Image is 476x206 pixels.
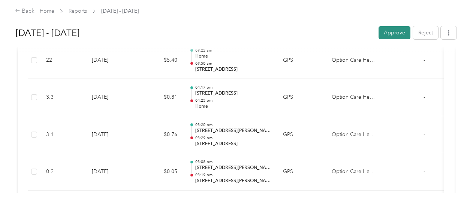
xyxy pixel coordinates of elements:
iframe: Everlance-gr Chat Button Frame [434,164,476,206]
div: Back [15,7,34,16]
td: Option Care Health [326,79,382,116]
p: 03:29 pm [195,135,271,141]
td: [DATE] [86,116,138,154]
p: 03:20 pm [195,122,271,127]
a: Reports [69,8,87,14]
td: [DATE] [86,79,138,116]
span: - [424,131,425,138]
td: 3.3 [40,79,86,116]
td: $5.40 [138,42,183,79]
td: GPS [277,116,326,154]
p: [STREET_ADDRESS] [195,66,271,73]
p: [STREET_ADDRESS][PERSON_NAME] [195,127,271,134]
p: 03:08 pm [195,159,271,165]
td: 22 [40,42,86,79]
td: GPS [277,153,326,191]
p: 04:17 pm [195,85,271,90]
h1: Sep 1 - 30, 2025 [16,24,373,42]
td: $0.81 [138,79,183,116]
td: [DATE] [86,42,138,79]
p: [STREET_ADDRESS] [195,141,271,147]
span: - [424,94,425,100]
td: GPS [277,79,326,116]
button: Reject [413,26,438,39]
span: - [424,57,425,63]
td: 0.2 [40,153,86,191]
td: Option Care Health [326,153,382,191]
td: [DATE] [86,153,138,191]
p: 09:50 am [195,61,271,66]
p: 04:25 pm [195,98,271,103]
td: GPS [277,42,326,79]
span: - [424,168,425,175]
p: [STREET_ADDRESS][PERSON_NAME] [195,165,271,171]
button: Approve [379,26,410,39]
td: Option Care Health [326,42,382,79]
td: Option Care Health [326,116,382,154]
td: $0.05 [138,153,183,191]
p: 03:19 pm [195,172,271,178]
p: Home [195,53,271,60]
span: [DATE] - [DATE] [101,7,139,15]
p: Home [195,103,271,110]
td: $0.76 [138,116,183,154]
p: [STREET_ADDRESS][PERSON_NAME] [195,178,271,184]
p: [STREET_ADDRESS] [195,90,271,97]
a: Home [40,8,54,14]
td: 3.1 [40,116,86,154]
